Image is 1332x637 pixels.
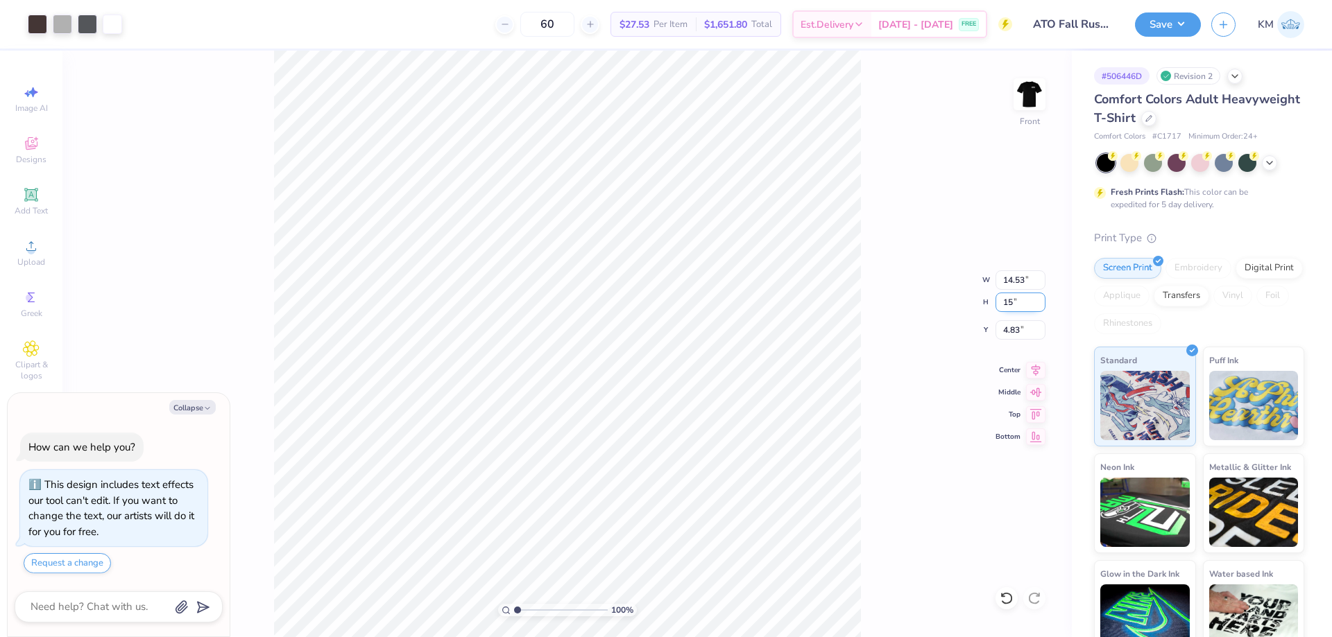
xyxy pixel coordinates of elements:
img: Front [1016,80,1043,108]
div: Digital Print [1236,258,1303,279]
div: # 506446D [1094,67,1150,85]
span: Center [996,365,1021,375]
div: This color can be expedited for 5 day delivery. [1111,186,1281,211]
div: Transfers [1154,286,1209,306]
div: Revision 2 [1156,67,1220,85]
span: 100 % [611,604,633,616]
span: Greek [21,308,42,319]
span: Per Item [654,17,688,32]
span: Est. Delivery [801,17,853,32]
img: Standard [1100,371,1190,440]
span: $27.53 [620,17,649,32]
div: Applique [1094,286,1150,306]
div: Rhinestones [1094,313,1161,334]
img: Metallic & Glitter Ink [1209,478,1299,547]
button: Save [1135,12,1201,37]
span: Standard [1100,353,1137,367]
span: Glow in the Dark Ink [1100,566,1179,581]
div: Embroidery [1165,258,1231,279]
span: Neon Ink [1100,460,1134,474]
div: Screen Print [1094,258,1161,279]
span: Metallic & Glitter Ink [1209,460,1291,474]
div: Vinyl [1213,286,1252,306]
div: This design includes text effects our tool can't edit. If you want to change the text, our artist... [28,478,194,539]
span: Puff Ink [1209,353,1238,367]
span: Bottom [996,432,1021,442]
span: Upload [17,256,45,268]
span: KM [1258,17,1274,33]
input: Untitled Design [1023,10,1125,38]
span: Comfort Colors Adult Heavyweight T-Shirt [1094,91,1300,126]
strong: Fresh Prints Flash: [1111,186,1184,198]
span: Clipart & logos [7,359,55,381]
a: KM [1258,11,1304,38]
img: Puff Ink [1209,371,1299,440]
span: Middle [996,387,1021,397]
span: Image AI [15,103,48,114]
span: # C1717 [1152,131,1181,143]
span: Minimum Order: 24 + [1188,131,1258,143]
span: Designs [16,154,46,165]
button: Collapse [169,400,216,415]
span: Top [996,410,1021,419]
span: [DATE] - [DATE] [878,17,953,32]
img: Karl Michael Narciza [1277,11,1304,38]
span: Comfort Colors [1094,131,1145,143]
span: Water based Ink [1209,566,1273,581]
button: Request a change [24,553,111,573]
input: – – [520,12,574,37]
span: $1,651.80 [704,17,747,32]
div: How can we help you? [28,440,135,454]
div: Print Type [1094,230,1304,246]
div: Front [1020,115,1040,128]
span: Add Text [15,205,48,216]
img: Neon Ink [1100,478,1190,547]
span: Total [751,17,772,32]
div: Foil [1256,286,1289,306]
span: FREE [962,19,976,29]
